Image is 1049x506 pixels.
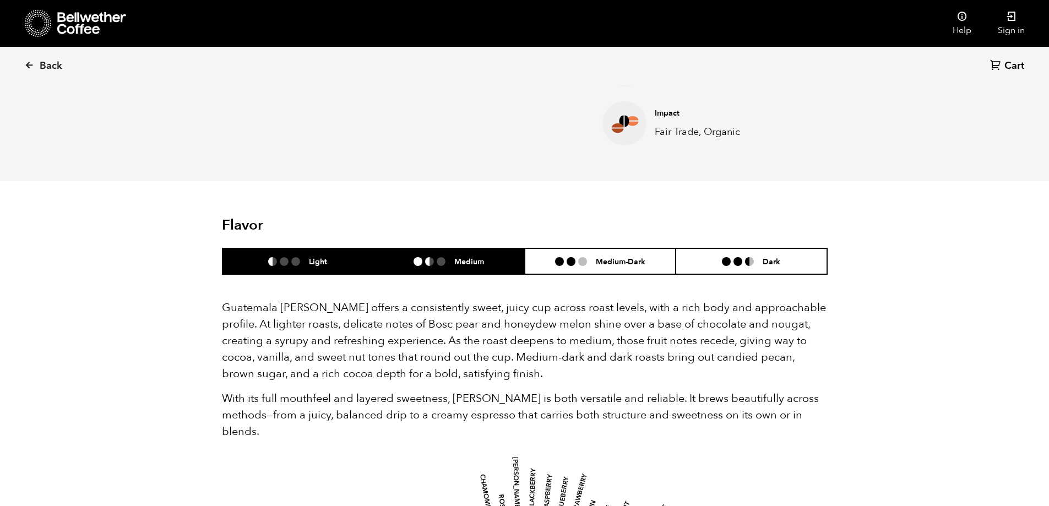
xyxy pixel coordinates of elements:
p: Guatemala [PERSON_NAME] offers a consistently sweet, juicy cup across roast levels, with a rich b... [222,300,828,382]
h6: Medium [454,257,484,266]
span: Cart [1004,59,1024,73]
p: Fair Trade, Organic [655,124,807,139]
p: With its full mouthfeel and layered sweetness, [PERSON_NAME] is both versatile and reliable. It b... [222,390,828,440]
h6: Dark [763,257,780,266]
h6: Medium-Dark [596,257,645,266]
h4: Impact [655,108,807,119]
a: Cart [990,59,1027,74]
h6: Light [309,257,327,266]
span: Back [40,59,62,73]
h2: Flavor [222,217,424,234]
